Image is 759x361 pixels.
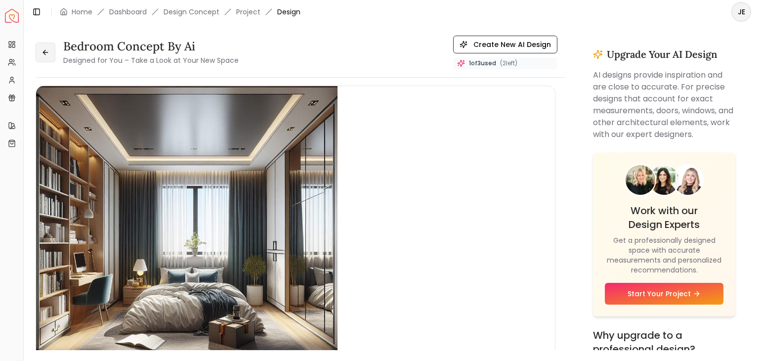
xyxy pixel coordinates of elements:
[673,165,703,199] img: Designer 3
[164,7,219,17] li: Design Concept
[593,69,735,140] p: AI designs provide inspiration and are close to accurate. For precise designs that account for ex...
[469,59,496,67] span: 1 of 3 used
[649,165,679,208] img: Designer 2
[63,55,239,65] small: Designed for You – Take a Look at Your New Space
[626,165,655,210] img: Designer 1
[72,7,92,17] a: Home
[236,7,260,17] a: Project
[277,7,300,17] span: Design
[5,9,19,23] a: Spacejoy
[605,283,723,305] a: Start Your Project
[500,59,517,67] span: ( 2 left)
[605,235,723,275] p: Get a professionally designed space with accurate measurements and personalized recommendations.
[109,7,147,17] a: Dashboard
[60,7,300,17] nav: breadcrumb
[731,2,751,22] button: JE
[593,328,735,356] h4: Why upgrade to a professional design?
[63,39,239,54] h3: bedroom concept by ai
[605,204,723,231] h4: Work with our Design Experts
[5,9,19,23] img: Spacejoy Logo
[732,3,750,21] span: JE
[453,36,557,53] button: Create New AI Design
[607,47,717,61] h3: Upgrade Your AI Design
